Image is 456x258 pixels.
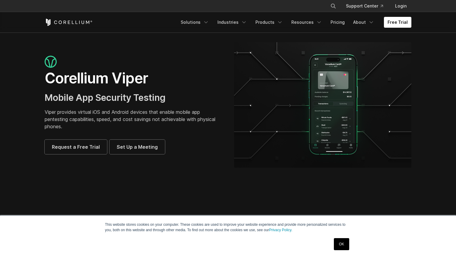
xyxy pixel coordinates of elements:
img: viper_hero [234,42,411,168]
a: Set Up a Meeting [109,140,165,154]
span: Mobile App Security Testing [45,92,166,103]
a: Corellium Home [45,19,93,26]
span: Set Up a Meeting [117,143,158,151]
img: viper_icon_large [45,56,57,68]
a: Request a Free Trial [45,140,107,154]
a: OK [334,238,349,250]
a: Solutions [177,17,213,28]
div: Navigation Menu [177,17,411,28]
a: Login [390,1,411,11]
a: Privacy Policy. [269,228,292,232]
a: Support Center [341,1,388,11]
a: Free Trial [384,17,411,28]
p: Viper provides virtual iOS and Android devices that enable mobile app pentesting capabilities, sp... [45,108,222,130]
h1: Corellium Viper [45,69,222,87]
a: Pricing [327,17,348,28]
a: Resources [288,17,326,28]
a: About [350,17,378,28]
a: Industries [214,17,251,28]
p: This website stores cookies on your computer. These cookies are used to improve your website expe... [105,222,351,233]
span: Request a Free Trial [52,143,100,151]
div: Navigation Menu [323,1,411,11]
button: Search [328,1,339,11]
a: Products [252,17,287,28]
